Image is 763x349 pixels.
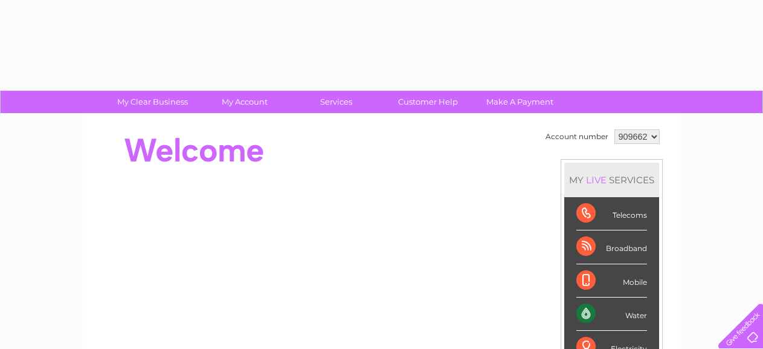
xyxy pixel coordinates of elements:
[470,91,570,113] a: Make A Payment
[103,91,202,113] a: My Clear Business
[195,91,294,113] a: My Account
[576,298,647,331] div: Water
[584,174,609,186] div: LIVE
[564,163,659,197] div: MY SERVICES
[576,230,647,264] div: Broadband
[286,91,386,113] a: Services
[576,197,647,230] div: Telecoms
[576,264,647,298] div: Mobile
[542,126,611,147] td: Account number
[378,91,478,113] a: Customer Help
